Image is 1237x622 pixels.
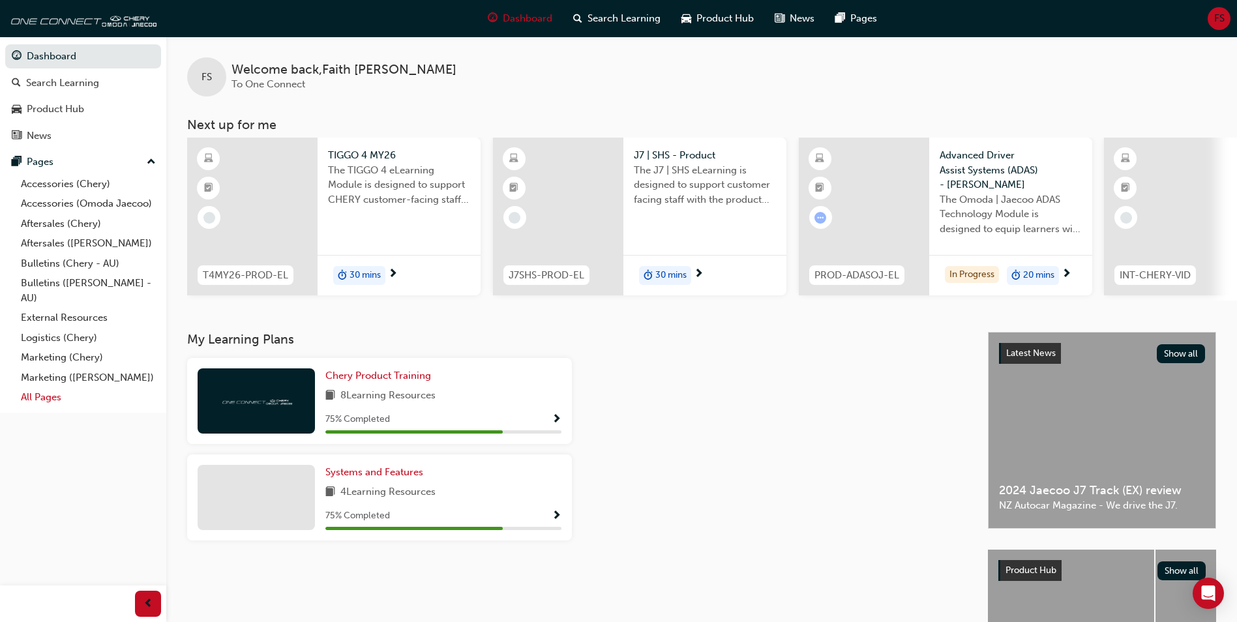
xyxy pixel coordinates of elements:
[325,412,390,427] span: 75 % Completed
[1121,180,1130,197] span: booktick-icon
[166,117,1237,132] h3: Next up for me
[1120,268,1191,283] span: INT-CHERY-VID
[850,11,877,26] span: Pages
[509,212,520,224] span: learningRecordVerb_NONE-icon
[12,78,21,89] span: search-icon
[5,97,161,121] a: Product Hub
[815,151,824,168] span: learningResourceType_ELEARNING-icon
[325,370,431,381] span: Chery Product Training
[5,150,161,174] button: Pages
[325,484,335,501] span: book-icon
[16,254,161,274] a: Bulletins (Chery - AU)
[681,10,691,27] span: car-icon
[940,148,1082,192] span: Advanced Driver Assist Systems (ADAS) - [PERSON_NAME]
[509,151,518,168] span: learningResourceType_ELEARNING-icon
[231,78,305,90] span: To One Connect
[16,273,161,308] a: Bulletins ([PERSON_NAME] - AU)
[634,163,776,207] span: The J7 | SHS eLearning is designed to support customer facing staff with the product and sales in...
[945,266,999,284] div: In Progress
[325,388,335,404] span: book-icon
[825,5,887,32] a: pages-iconPages
[16,368,161,388] a: Marketing ([PERSON_NAME])
[552,511,561,522] span: Show Progress
[999,343,1205,364] a: Latest NewsShow all
[1157,561,1206,580] button: Show all
[350,268,381,283] span: 30 mins
[26,76,99,91] div: Search Learning
[143,596,153,612] span: prev-icon
[325,368,436,383] a: Chery Product Training
[1193,578,1224,609] div: Open Intercom Messenger
[338,267,347,284] span: duration-icon
[503,11,552,26] span: Dashboard
[940,192,1082,237] span: The Omoda | Jaecoo ADAS Technology Module is designed to equip learners with essential knowledge ...
[552,508,561,524] button: Show Progress
[16,387,161,407] a: All Pages
[563,5,671,32] a: search-iconSearch Learning
[696,11,754,26] span: Product Hub
[775,10,784,27] span: news-icon
[187,138,481,295] a: T4MY26-PROD-ELTIGGO 4 MY26The TIGGO 4 eLearning Module is designed to support CHERY customer-faci...
[509,268,584,283] span: J7SHS-PROD-EL
[477,5,563,32] a: guage-iconDashboard
[1006,348,1056,359] span: Latest News
[835,10,845,27] span: pages-icon
[671,5,764,32] a: car-iconProduct Hub
[204,180,213,197] span: booktick-icon
[815,180,824,197] span: booktick-icon
[999,498,1205,513] span: NZ Autocar Magazine - We drive the J7.
[1006,565,1056,576] span: Product Hub
[1120,212,1132,224] span: learningRecordVerb_NONE-icon
[1208,7,1230,30] button: FS
[5,124,161,148] a: News
[27,155,53,170] div: Pages
[328,148,470,163] span: TIGGO 4 MY26
[220,394,292,407] img: oneconnect
[988,332,1216,529] a: Latest NewsShow all2024 Jaecoo J7 Track (EX) reviewNZ Autocar Magazine - We drive the J7.
[1023,268,1054,283] span: 20 mins
[328,163,470,207] span: The TIGGO 4 eLearning Module is designed to support CHERY customer-facing staff with the product ...
[552,411,561,428] button: Show Progress
[764,5,825,32] a: news-iconNews
[655,268,687,283] span: 30 mins
[204,151,213,168] span: learningResourceType_ELEARNING-icon
[799,138,1092,295] a: PROD-ADASOJ-ELAdvanced Driver Assist Systems (ADAS) - [PERSON_NAME]The Omoda | Jaecoo ADAS Techno...
[12,51,22,63] span: guage-icon
[16,194,161,214] a: Accessories (Omoda Jaecoo)
[27,128,52,143] div: News
[201,70,212,85] span: FS
[325,509,390,524] span: 75 % Completed
[27,102,84,117] div: Product Hub
[509,180,518,197] span: booktick-icon
[814,268,899,283] span: PROD-ADASOJ-EL
[999,483,1205,498] span: 2024 Jaecoo J7 Track (EX) review
[588,11,661,26] span: Search Learning
[634,148,776,163] span: J7 | SHS - Product
[1157,344,1206,363] button: Show all
[814,212,826,224] span: learningRecordVerb_ATTEMPT-icon
[203,212,215,224] span: learningRecordVerb_NONE-icon
[5,71,161,95] a: Search Learning
[16,233,161,254] a: Aftersales ([PERSON_NAME])
[7,5,156,31] img: oneconnect
[573,10,582,27] span: search-icon
[16,348,161,368] a: Marketing (Chery)
[1214,11,1225,26] span: FS
[5,44,161,68] a: Dashboard
[1011,267,1021,284] span: duration-icon
[12,130,22,142] span: news-icon
[325,466,423,478] span: Systems and Features
[12,104,22,115] span: car-icon
[147,154,156,171] span: up-icon
[187,332,967,347] h3: My Learning Plans
[644,267,653,284] span: duration-icon
[12,156,22,168] span: pages-icon
[16,214,161,234] a: Aftersales (Chery)
[16,328,161,348] a: Logistics (Chery)
[388,269,398,280] span: next-icon
[203,268,288,283] span: T4MY26-PROD-EL
[325,465,428,480] a: Systems and Features
[1062,269,1071,280] span: next-icon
